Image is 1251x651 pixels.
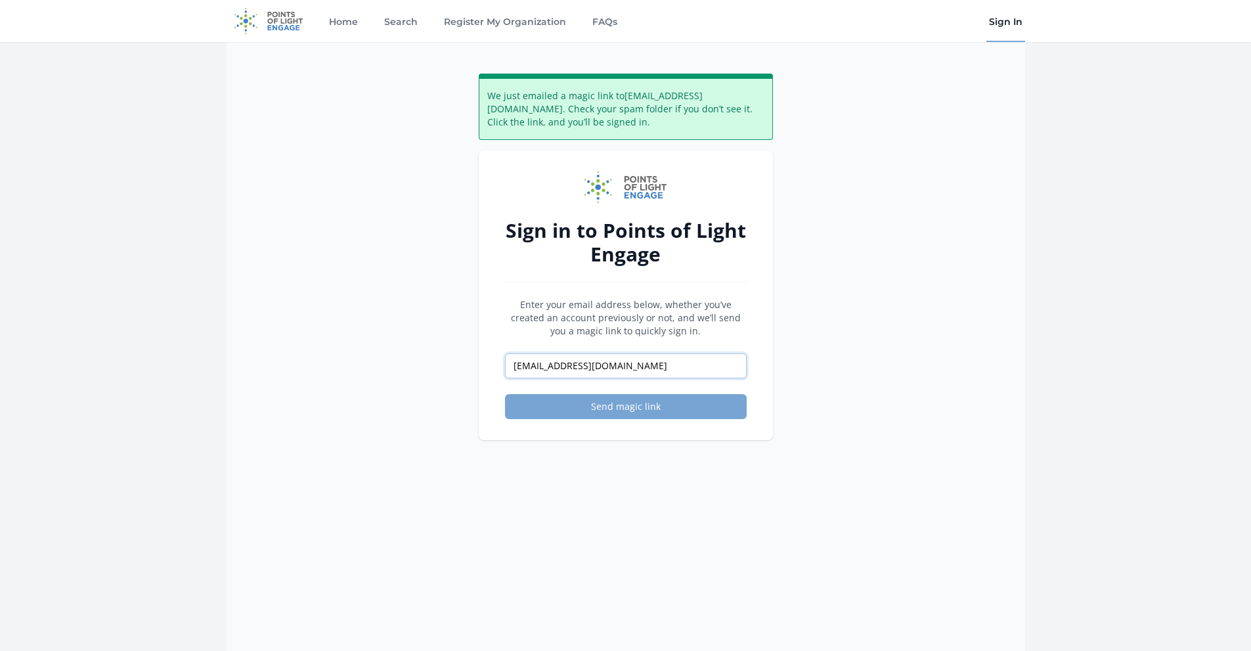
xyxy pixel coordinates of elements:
button: Send magic link [505,394,747,419]
input: Email address [505,353,747,378]
div: We just emailed a magic link to [EMAIL_ADDRESS][DOMAIN_NAME] . Check your spam folder if you don’... [479,74,773,140]
img: Points of Light Engage logo [584,171,667,203]
p: Enter your email address below, whether you’ve created an account previously or not, and we’ll se... [505,298,747,338]
h2: Sign in to Points of Light Engage [505,219,747,266]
